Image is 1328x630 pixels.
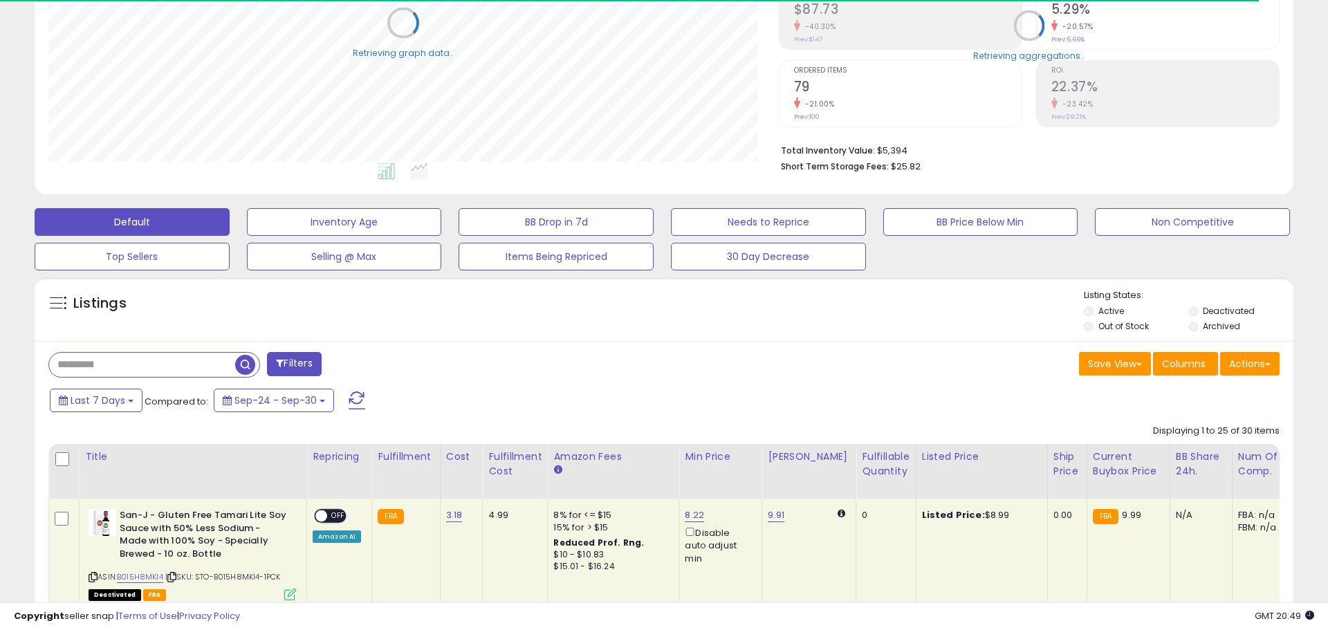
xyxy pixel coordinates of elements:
strong: Copyright [14,609,64,622]
button: Default [35,208,230,236]
button: Items Being Repriced [459,243,654,270]
button: BB Drop in 7d [459,208,654,236]
button: Non Competitive [1095,208,1290,236]
div: Retrieving aggregations.. [973,49,1085,62]
button: Selling @ Max [247,243,442,270]
button: 30 Day Decrease [671,243,866,270]
button: Top Sellers [35,243,230,270]
div: Retrieving graph data.. [353,46,454,59]
button: Inventory Age [247,208,442,236]
button: BB Price Below Min [883,208,1078,236]
button: Needs to Reprice [671,208,866,236]
div: seller snap | | [14,610,240,623]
